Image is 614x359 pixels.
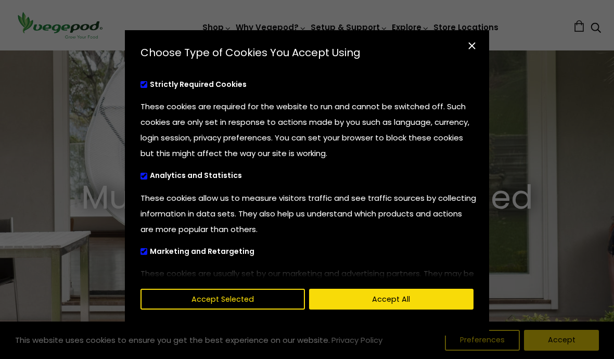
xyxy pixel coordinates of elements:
label: Marketing and Retargeting [140,248,282,255]
button: Accept Selected [140,289,305,310]
button: Close [460,35,483,58]
p: These cookies are required for the website to run and cannot be switched off. Such cookies are on... [140,99,477,161]
label: Analytics and Statistics [140,172,270,179]
button: Accept All [309,289,474,310]
label: Strictly Required Cookies [140,81,274,88]
p: Choose Type of Cookies You Accept Using [140,46,474,60]
p: These cookies allow us to measure visitors traffic and see traffic sources by collecting informat... [140,190,477,237]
